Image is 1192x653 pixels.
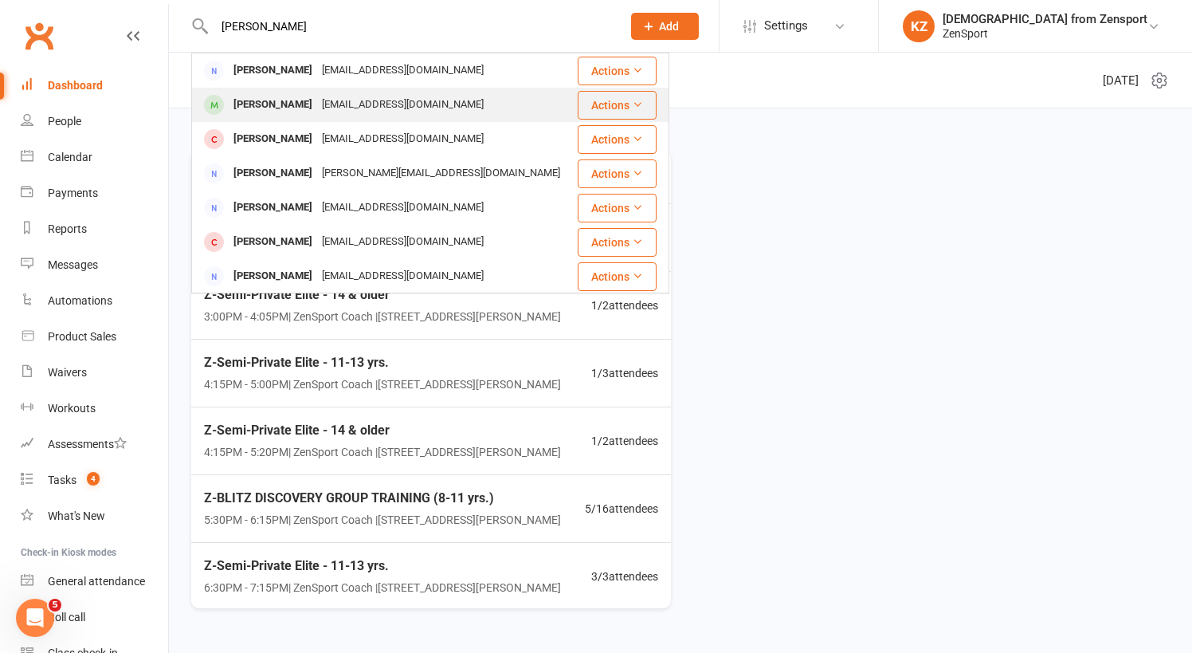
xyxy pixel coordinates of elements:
span: 5 / 16 attendees [585,500,658,517]
a: Reports [21,211,168,247]
button: Add [631,13,699,40]
a: What's New [21,498,168,534]
div: [EMAIL_ADDRESS][DOMAIN_NAME] [317,93,488,116]
div: Messages [48,258,98,271]
a: Calendar [21,140,168,175]
a: Tasks 4 [21,462,168,498]
a: Dashboard [21,68,168,104]
span: 5 [49,599,61,612]
div: [DEMOGRAPHIC_DATA] from Zensport [943,12,1147,26]
div: [EMAIL_ADDRESS][DOMAIN_NAME] [317,196,488,219]
div: People [48,115,81,128]
div: [PERSON_NAME] [229,93,317,116]
a: General attendance kiosk mode [21,564,168,600]
span: Settings [764,8,808,44]
div: Workouts [48,402,96,415]
div: Roll call [48,611,85,623]
span: 1 / 2 attendees [591,432,658,450]
div: [PERSON_NAME][EMAIL_ADDRESS][DOMAIN_NAME] [317,162,565,185]
div: [EMAIL_ADDRESS][DOMAIN_NAME] [317,59,488,82]
span: [DATE] [1103,71,1139,90]
div: Automations [48,294,112,307]
span: 4:15PM - 5:20PM | ZenSport Coach | [STREET_ADDRESS][PERSON_NAME] [204,443,561,461]
span: Z-Semi-Private Elite - 11-13 yrs. [204,556,561,576]
span: 1 / 2 attendees [591,297,658,314]
span: 6:30PM - 7:15PM | ZenSport Coach | [STREET_ADDRESS][PERSON_NAME] [204,579,561,596]
div: [PERSON_NAME] [229,59,317,82]
div: [EMAIL_ADDRESS][DOMAIN_NAME] [317,128,488,151]
span: Z-BLITZ DISCOVERY GROUP TRAINING (8-11 yrs.) [204,488,561,509]
a: Product Sales [21,319,168,355]
div: [PERSON_NAME] [229,230,317,254]
button: Actions [578,228,657,257]
button: Actions [578,194,657,222]
span: Z-Semi-Private Elite - 14 & older [204,420,561,441]
div: Payments [48,187,98,199]
div: [PERSON_NAME] [229,196,317,219]
div: Reports [48,222,87,235]
div: Assessments [48,438,127,450]
div: [EMAIL_ADDRESS][DOMAIN_NAME] [317,265,488,288]
div: [EMAIL_ADDRESS][DOMAIN_NAME] [317,230,488,254]
span: 5:30PM - 6:15PM | ZenSport Coach | [STREET_ADDRESS][PERSON_NAME] [204,511,561,529]
div: KZ [903,10,935,42]
span: 3:00PM - 4:05PM | ZenSport Coach | [STREET_ADDRESS][PERSON_NAME] [204,308,561,325]
button: Actions [578,125,657,154]
div: [PERSON_NAME] [229,128,317,151]
a: Messages [21,247,168,283]
span: 4:15PM - 5:00PM | ZenSport Coach | [STREET_ADDRESS][PERSON_NAME] [204,376,561,393]
button: Actions [578,262,657,291]
a: Roll call [21,600,168,635]
button: Actions [578,91,657,120]
div: Dashboard [48,79,103,92]
a: Payments [21,175,168,211]
span: Z-Semi-Private Elite - 14 & older [204,285,561,305]
span: 1 / 3 attendees [591,364,658,382]
a: People [21,104,168,140]
div: Tasks [48,474,76,486]
div: Product Sales [48,330,116,343]
a: Waivers [21,355,168,391]
div: ZenSport [943,26,1147,41]
div: Waivers [48,366,87,379]
div: What's New [48,509,105,522]
div: Calendar [48,151,92,163]
span: 3 / 3 attendees [591,568,658,585]
input: Search... [210,15,610,37]
div: [PERSON_NAME] [229,265,317,288]
span: Z-Semi-Private Elite - 11-13 yrs. [204,352,561,373]
a: Clubworx [19,16,59,56]
a: Workouts [21,391,168,427]
div: [PERSON_NAME] [229,162,317,185]
iframe: Intercom live chat [16,599,54,637]
span: 4 [87,472,100,486]
button: Actions [578,57,657,85]
a: Automations [21,283,168,319]
a: Assessments [21,427,168,462]
button: Actions [578,159,657,188]
div: General attendance [48,575,145,588]
span: Add [659,20,679,33]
